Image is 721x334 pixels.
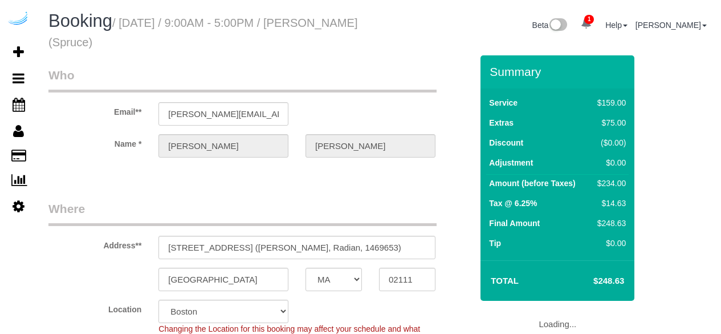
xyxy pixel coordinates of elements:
[605,21,628,30] a: Help
[489,137,523,148] label: Discount
[636,21,707,30] a: [PERSON_NAME]
[548,18,567,33] img: New interface
[584,15,594,24] span: 1
[593,117,626,128] div: $75.00
[489,218,540,229] label: Final Amount
[305,134,435,158] input: Last Name**
[593,137,626,148] div: ($0.00)
[532,21,568,30] a: Beta
[48,11,112,31] span: Booking
[489,198,537,209] label: Tax @ 6.25%
[593,97,626,108] div: $159.00
[48,67,437,92] legend: Who
[575,11,597,37] a: 1
[48,17,358,49] small: / [DATE] / 9:00AM - 5:00PM / [PERSON_NAME] (Spruce)
[491,276,519,285] strong: Total
[158,134,288,158] input: First Name**
[48,200,437,226] legend: Where
[489,97,518,108] label: Service
[593,238,626,249] div: $0.00
[559,276,624,286] h4: $248.63
[40,300,150,315] label: Location
[489,178,575,189] label: Amount (before Taxes)
[489,157,533,168] label: Adjustment
[379,268,435,291] input: Zip Code**
[593,178,626,189] div: $234.00
[593,157,626,168] div: $0.00
[489,117,514,128] label: Extras
[593,198,626,209] div: $14.63
[490,65,629,78] h3: Summary
[489,238,501,249] label: Tip
[7,11,30,27] img: Automaid Logo
[593,218,626,229] div: $248.63
[40,134,150,150] label: Name *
